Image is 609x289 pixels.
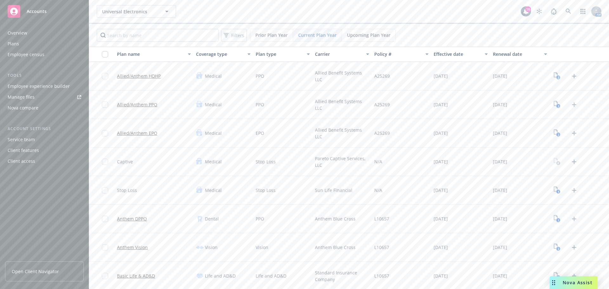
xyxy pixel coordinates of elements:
[374,158,382,165] span: N/A
[558,218,559,222] text: 3
[558,104,559,108] text: 2
[374,187,382,194] span: N/A
[552,157,562,167] a: View Plan Documents
[550,276,598,289] button: Nova Assist
[102,159,108,165] input: Toggle Row Selected
[563,280,593,285] span: Nova Assist
[8,39,19,49] div: Plans
[569,185,579,195] a: Upload Plan Documents
[256,52,303,57] div: Plan type
[117,215,147,222] a: Anthem DPPO
[102,102,108,108] input: Toggle Row Selected
[205,273,236,279] span: Life and AD&D
[374,130,390,136] span: A25269
[493,244,507,251] span: [DATE]
[315,127,369,140] span: Allied Benefit Systems LLC
[374,73,390,79] span: A25269
[5,135,84,145] a: Service team
[552,271,562,281] a: View Plan Documents
[552,214,562,224] a: View Plan Documents
[493,52,540,57] div: Renewal date
[5,145,84,155] a: Client features
[315,155,369,168] span: Pareto Captive Services, LLC
[27,9,47,14] span: Accounts
[117,101,157,108] a: Allied/Anthem PPO
[5,39,84,49] a: Plans
[525,6,531,12] div: 16
[315,69,369,83] span: Allied Benefit Systems LLC
[5,103,84,113] a: Nova compare
[102,8,157,15] span: Universal Electronics
[434,215,448,222] span: [DATE]
[5,126,84,132] div: Account settings
[221,29,247,42] button: Filters
[5,92,84,102] a: Manage files
[493,130,507,136] span: [DATE]
[315,244,356,251] span: Anthem Blue Cross
[117,130,157,136] a: Allied/Anthem EPO
[374,101,390,108] span: A25269
[374,273,389,279] span: L10657
[117,273,155,279] a: Basic Life & AD&D
[434,130,448,136] span: [DATE]
[117,158,133,165] span: Captive
[315,215,356,222] span: Anthem Blue Cross
[102,273,108,279] input: Toggle Row Selected
[315,98,369,111] span: Allied Benefit Systems LLC
[493,158,507,165] span: [DATE]
[12,268,59,275] span: Open Client Navigator
[8,145,39,155] div: Client features
[552,128,562,138] a: View Plan Documents
[374,215,389,222] span: L10657
[315,187,352,194] span: Sun Life Financial
[205,215,219,222] span: Dental
[434,187,448,194] span: [DATE]
[374,52,422,57] div: Policy #
[256,73,264,79] span: PPO
[117,244,148,251] a: Anthem Vision
[102,187,108,194] input: Toggle Row Selected
[205,130,222,136] span: Medical
[255,32,288,38] span: Prior Plan Year
[256,130,264,136] span: EPO
[569,242,579,253] a: Upload Plan Documents
[102,244,108,251] input: Toggle Row Selected
[558,190,559,194] text: 1
[552,71,562,81] a: View Plan Documents
[490,47,550,62] button: Renewal date
[8,49,44,60] div: Employee census
[5,3,84,20] a: Accounts
[347,32,390,38] span: Upcoming Plan Year
[256,101,264,108] span: PPO
[102,216,108,222] input: Toggle Row Selected
[256,158,276,165] span: Stop Loss
[205,187,222,194] span: Medical
[205,158,222,165] span: Medical
[97,5,176,18] button: Universal Electronics
[5,49,84,60] a: Employee census
[434,73,448,79] span: [DATE]
[256,244,268,251] span: Vision
[372,47,431,62] button: Policy #
[547,5,560,18] a: Report a Bug
[8,92,35,102] div: Manage files
[8,135,35,145] div: Service team
[562,5,575,18] a: Search
[256,215,264,222] span: PPO
[117,73,161,79] a: Allied/Anthem HDHP
[5,156,84,166] a: Client access
[493,73,507,79] span: [DATE]
[434,52,481,57] div: Effective date
[193,47,253,62] button: Coverage type
[256,187,276,194] span: Stop Loss
[434,273,448,279] span: [DATE]
[569,71,579,81] a: Upload Plan Documents
[315,52,362,57] div: Carrier
[315,269,369,283] span: Standard Insurance Company
[102,73,108,79] input: Toggle Row Selected
[196,52,243,57] div: Coverage type
[493,187,507,194] span: [DATE]
[577,5,589,18] a: Switch app
[205,73,222,79] span: Medical
[117,52,184,57] div: Plan name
